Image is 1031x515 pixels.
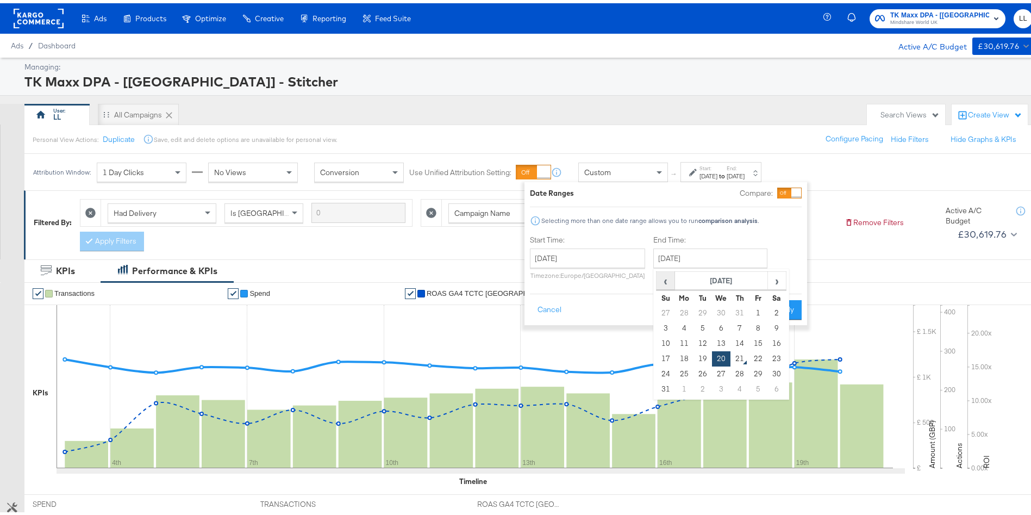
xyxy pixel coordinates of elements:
label: Compare: [740,185,773,195]
th: Fr [749,287,767,302]
td: 14 [730,333,749,348]
span: Custom [584,164,611,174]
td: 18 [675,348,693,363]
span: LL [1018,9,1028,22]
td: 4 [675,318,693,333]
button: £30,619.76 [953,222,1019,240]
div: LL [53,109,61,119]
button: Hide Graphs & KPIs [951,131,1016,141]
td: 27 [657,302,675,318]
th: Su [657,287,675,302]
td: 16 [767,333,786,348]
div: Search Views [880,107,940,117]
div: KPIs [56,262,75,274]
span: › [768,269,785,286]
span: Campaign Name [454,205,510,215]
div: £30,619.76 [978,36,1019,50]
button: Cancel [530,297,569,317]
input: Enter a search term [311,200,405,220]
div: [DATE] [727,169,745,177]
td: 29 [749,363,767,379]
div: Drag to reorder tab [103,108,109,114]
span: Ads [11,38,23,47]
td: 30 [767,363,786,379]
span: Had Delivery [114,205,157,215]
th: We [712,287,730,302]
td: 3 [657,318,675,333]
text: ROI [982,452,991,465]
td: 1 [675,379,693,394]
span: SPEND [33,496,114,506]
span: Feed Suite [375,11,411,20]
span: ROAS GA4 TCTC [GEOGRAPHIC_DATA] [477,496,559,506]
label: End Time: [653,232,772,242]
div: Filtered By: [34,214,72,225]
span: TK Maxx DPA - [[GEOGRAPHIC_DATA]] - Stitcher [890,7,989,18]
td: 8 [749,318,767,333]
td: 1 [749,302,767,318]
span: ↑ [669,169,679,173]
span: TRANSACTIONS [260,496,342,506]
div: Performance & KPIs [132,262,217,274]
label: End: [727,162,745,169]
span: Is [GEOGRAPHIC_DATA] [230,205,314,215]
div: £30,619.76 [958,223,1007,239]
td: 25 [675,363,693,379]
td: 4 [730,379,749,394]
td: 11 [675,333,693,348]
td: 5 [749,379,767,394]
td: 6 [767,379,786,394]
td: 23 [767,348,786,363]
label: Use Unified Attribution Setting: [409,164,511,175]
th: Mo [675,287,693,302]
a: Dashboard [38,38,76,47]
div: Active A/C Budget [887,34,967,51]
div: Personal View Actions: [33,132,98,141]
td: 22 [749,348,767,363]
span: Ads [94,11,107,20]
td: 26 [693,363,712,379]
td: 13 [712,333,730,348]
div: Create View [968,107,1022,117]
label: Start Time: [530,232,645,242]
td: 28 [675,302,693,318]
strong: comparison analysis [698,213,758,221]
strong: to [717,169,727,177]
a: ✔ [33,285,43,296]
td: 31 [657,379,675,394]
td: 20 [712,348,730,363]
th: Tu [693,287,712,302]
td: 2 [767,302,786,318]
td: 12 [693,333,712,348]
span: ‹ [657,269,674,286]
div: Selecting more than one date range allows you to run . [541,214,759,221]
td: 7 [730,318,749,333]
button: Duplicate [103,131,135,141]
a: ✔ [228,285,239,296]
a: ✔ [405,285,416,296]
td: 29 [693,302,712,318]
th: [DATE] [675,269,768,287]
text: Actions [954,439,964,465]
span: / [23,38,38,47]
div: Date Ranges [530,185,574,195]
th: Th [730,287,749,302]
span: ROAS GA4 TCTC [GEOGRAPHIC_DATA] [427,286,535,294]
div: KPIs [33,384,48,395]
td: 3 [712,379,730,394]
td: 9 [767,318,786,333]
span: Mindshare World UK [890,15,989,24]
span: No Views [214,164,246,174]
th: Sa [767,287,786,302]
td: 10 [657,333,675,348]
div: Active A/C Budget [946,202,1005,222]
td: 5 [693,318,712,333]
span: Transactions [54,286,95,294]
span: Products [135,11,166,20]
td: 19 [693,348,712,363]
td: 24 [657,363,675,379]
div: [DATE] [699,169,717,177]
button: Hide Filters [891,131,929,141]
span: Creative [255,11,284,20]
div: TK Maxx DPA - [[GEOGRAPHIC_DATA]] - Stitcher [24,69,1030,88]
